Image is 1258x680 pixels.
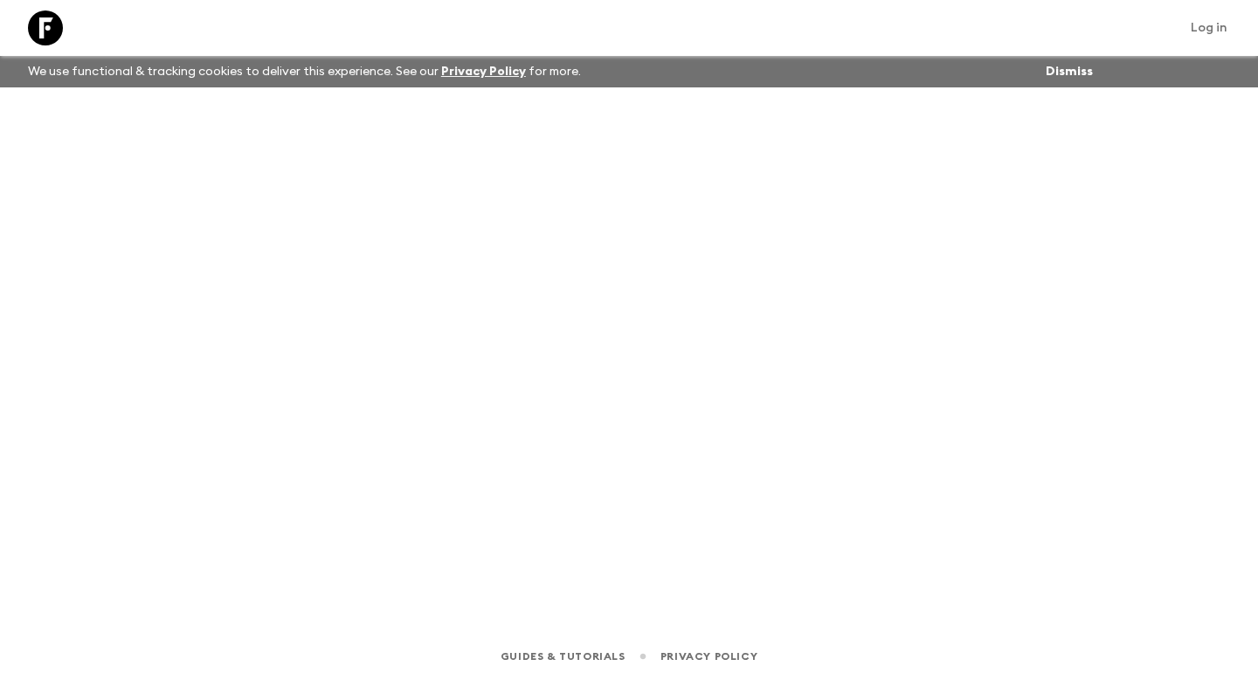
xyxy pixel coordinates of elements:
a: Guides & Tutorials [501,647,626,666]
a: Privacy Policy [660,647,757,666]
button: Dismiss [1041,59,1097,84]
a: Log in [1181,16,1237,40]
p: We use functional & tracking cookies to deliver this experience. See our for more. [21,56,588,87]
a: Privacy Policy [441,66,526,78]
